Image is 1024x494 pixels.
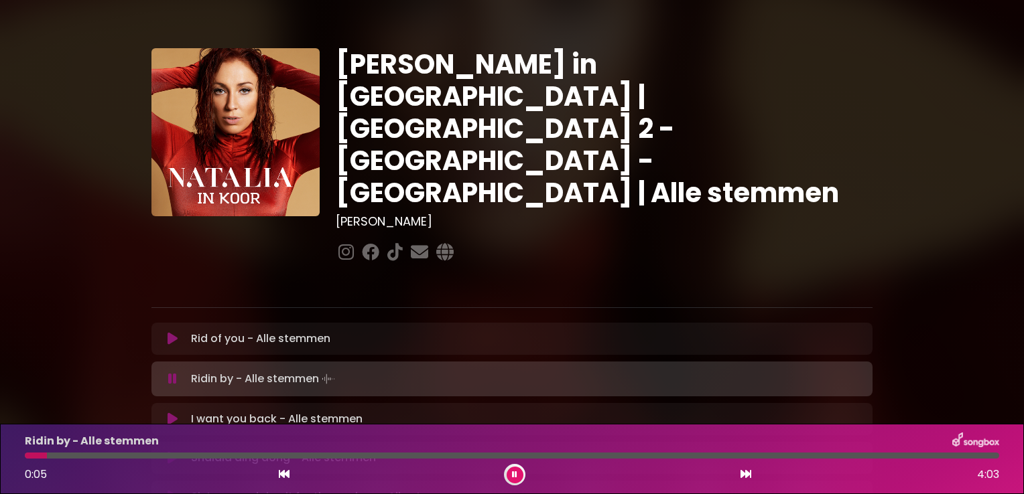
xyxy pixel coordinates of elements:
[25,467,47,482] span: 0:05
[977,467,999,483] span: 4:03
[191,331,330,347] p: Rid of you - Alle stemmen
[191,411,363,427] p: I want you back - Alle stemmen
[336,214,873,229] h3: [PERSON_NAME]
[151,48,320,216] img: YTVS25JmS9CLUqXqkEhs
[952,432,999,450] img: songbox-logo-white.png
[191,369,338,388] p: Ridin by - Alle stemmen
[319,369,338,388] img: waveform4.gif
[25,433,159,449] p: Ridin by - Alle stemmen
[336,48,873,209] h1: [PERSON_NAME] in [GEOGRAPHIC_DATA] | [GEOGRAPHIC_DATA] 2 - [GEOGRAPHIC_DATA] - [GEOGRAPHIC_DATA] ...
